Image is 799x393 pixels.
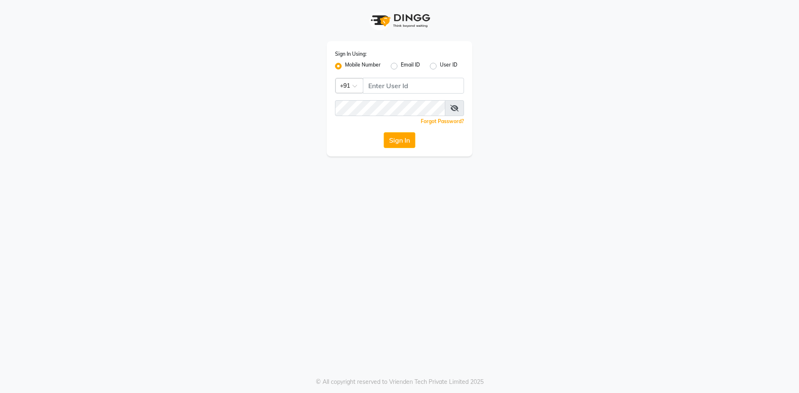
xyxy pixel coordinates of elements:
a: Forgot Password? [421,118,464,124]
label: Email ID [401,61,420,71]
button: Sign In [384,132,415,148]
input: Username [363,78,464,94]
label: Mobile Number [345,61,381,71]
label: User ID [440,61,457,71]
label: Sign In Using: [335,50,367,58]
input: Username [335,100,445,116]
img: logo1.svg [366,8,433,33]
